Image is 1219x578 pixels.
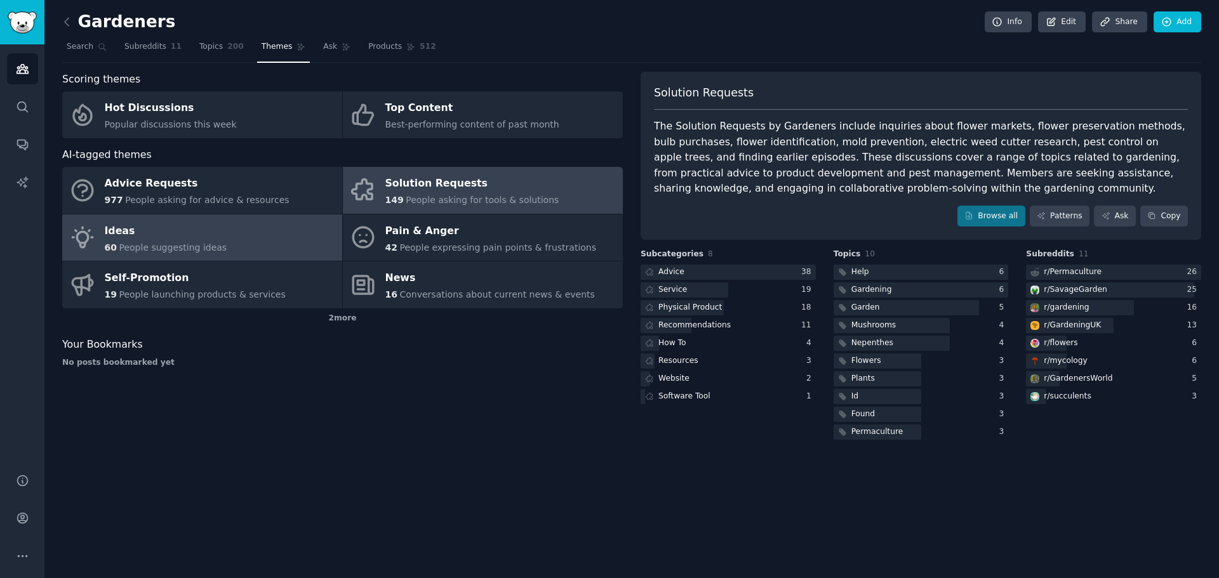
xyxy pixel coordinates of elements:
[834,265,1009,280] a: Help6
[343,167,623,214] a: Solution Requests149People asking for tools & solutions
[399,242,596,253] span: People expressing pain points & frustrations
[105,221,227,241] div: Ideas
[1038,11,1086,33] a: Edit
[801,266,816,278] div: 38
[323,41,337,53] span: Ask
[120,37,186,63] a: Subreddits11
[257,37,310,63] a: Themes
[227,41,244,53] span: 200
[834,282,1009,298] a: Gardening6
[385,119,559,129] span: Best-performing content of past month
[1079,249,1089,258] span: 11
[385,98,559,119] div: Top Content
[1154,11,1201,33] a: Add
[1030,206,1089,227] a: Patterns
[62,91,342,138] a: Hot DiscussionsPopular discussions this week
[195,37,248,63] a: Topics200
[8,11,37,34] img: GummySearch logo
[125,195,289,205] span: People asking for advice & resources
[851,302,880,313] div: Garden
[641,336,816,351] a: How To4
[658,266,684,278] div: Advice
[319,37,355,63] a: Ask
[1026,249,1074,260] span: Subreddits
[834,353,1009,369] a: Flowers3
[1026,265,1201,280] a: r/Permaculture26
[1044,302,1089,313] div: r/ gardening
[1030,374,1039,383] img: GardenersWorld
[834,300,1009,316] a: Garden5
[801,320,816,331] div: 11
[957,206,1025,227] a: Browse all
[999,391,1009,402] div: 3
[834,318,1009,334] a: Mushrooms4
[420,41,436,53] span: 512
[834,371,1009,387] a: Plants3
[806,338,816,349] div: 4
[1192,338,1201,349] div: 6
[385,221,597,241] div: Pain & Anger
[1094,206,1136,227] a: Ask
[851,355,881,367] div: Flowers
[343,91,623,138] a: Top ContentBest-performing content of past month
[851,391,858,402] div: Id
[1140,206,1188,227] button: Copy
[1187,266,1201,278] div: 26
[1030,286,1039,294] img: SavageGarden
[641,265,816,280] a: Advice38
[658,320,731,331] div: Recommendations
[1192,391,1201,402] div: 3
[171,41,182,53] span: 11
[865,249,875,258] span: 10
[1044,338,1077,349] div: r/ flowers
[1030,303,1039,312] img: gardening
[801,284,816,296] div: 19
[1030,392,1039,401] img: succulents
[62,147,152,163] span: AI-tagged themes
[62,308,623,329] div: 2 more
[999,302,1009,313] div: 5
[851,338,893,349] div: Nepenthes
[1026,371,1201,387] a: GardenersWorldr/GardenersWorld5
[999,426,1009,438] div: 3
[119,242,227,253] span: People suggesting ideas
[801,302,816,313] div: 18
[806,355,816,367] div: 3
[385,174,559,194] div: Solution Requests
[834,336,1009,351] a: Nepenthes4
[105,174,290,194] div: Advice Requests
[658,373,689,384] div: Website
[834,389,1009,405] a: Id3
[343,214,623,261] a: Pain & Anger42People expressing pain points & frustrations
[658,391,710,402] div: Software Tool
[654,119,1188,197] div: The Solution Requests by Gardeners include inquiries about flower markets, flower preservation me...
[999,320,1009,331] div: 4
[368,41,402,53] span: Products
[1026,353,1201,369] a: mycologyr/mycology6
[1192,373,1201,384] div: 5
[1026,318,1201,334] a: GardeningUKr/GardeningUK13
[641,282,816,298] a: Service19
[658,284,687,296] div: Service
[105,268,286,289] div: Self-Promotion
[1044,284,1107,296] div: r/ SavageGarden
[1030,339,1039,348] img: flowers
[199,41,223,53] span: Topics
[834,407,1009,423] a: Found3
[62,214,342,261] a: Ideas60People suggesting ideas
[1044,320,1101,331] div: r/ GardeningUK
[406,195,559,205] span: People asking for tools & solutions
[105,98,237,119] div: Hot Discussions
[62,72,140,88] span: Scoring themes
[1044,391,1091,402] div: r/ succulents
[399,289,594,299] span: Conversations about current news & events
[1044,266,1102,278] div: r/ Permaculture
[641,249,703,260] span: Subcategories
[658,302,722,313] div: Physical Product
[1192,355,1201,367] div: 6
[1187,320,1201,331] div: 13
[641,353,816,369] a: Resources3
[385,195,404,205] span: 149
[999,266,1009,278] div: 6
[708,249,713,258] span: 8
